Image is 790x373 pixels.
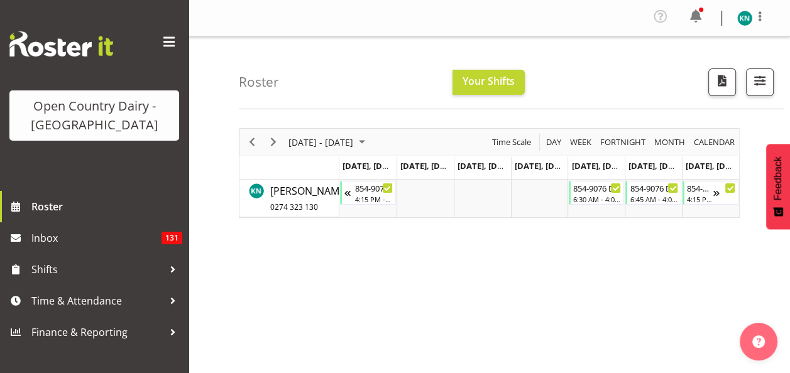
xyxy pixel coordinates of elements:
[263,129,284,155] div: Next
[693,134,736,150] span: calendar
[270,202,318,212] span: 0274 323 130
[31,260,163,279] span: Shifts
[22,97,167,134] div: Open Country Dairy - [GEOGRAPHIC_DATA]
[692,134,737,150] button: Month
[241,129,263,155] div: Previous
[708,68,736,96] button: Download a PDF of the roster according to the set date range.
[545,134,562,150] span: Day
[630,194,678,204] div: 6:45 AM - 4:00 PM
[598,134,648,150] button: Fortnight
[568,134,594,150] button: Timeline Week
[573,181,622,194] div: 854-9076 Day Shift
[544,134,564,150] button: Timeline Day
[244,134,261,150] button: Previous
[9,31,113,57] img: Rosterit website logo
[458,160,515,171] span: [DATE], [DATE]
[628,160,686,171] span: [DATE], [DATE]
[746,68,774,96] button: Filter Shifts
[599,134,647,150] span: Fortnight
[491,134,532,150] span: Time Scale
[270,183,348,214] a: [PERSON_NAME]0274 323 130
[687,181,713,194] div: 854-9076 Night Shift
[400,160,458,171] span: [DATE], [DATE]
[343,160,400,171] span: [DATE], [DATE]
[687,194,713,204] div: 4:15 PM - 4:00 AM
[31,197,182,216] span: Roster
[270,184,348,213] span: [PERSON_NAME]
[573,194,622,204] div: 6:30 AM - 4:00 PM
[239,180,339,217] td: Karl Nicol resource
[287,134,354,150] span: [DATE] - [DATE]
[630,181,678,194] div: 854-9076 Day Shift
[239,75,279,89] h4: Roster
[31,291,163,310] span: Time & Attendance
[490,134,534,150] button: Time Scale
[265,134,282,150] button: Next
[239,128,740,218] div: Timeline Week of September 18, 2025
[772,156,784,200] span: Feedback
[453,70,525,95] button: Your Shifts
[31,229,162,247] span: Inbox
[355,181,393,194] div: 854-9076 Night Shift
[162,232,182,244] span: 131
[652,134,688,150] button: Timeline Month
[515,160,572,171] span: [DATE], [DATE]
[686,160,743,171] span: [DATE], [DATE]
[569,181,625,205] div: Karl Nicol"s event - 854-9076 Day Shift Begin From Friday, September 19, 2025 at 6:30:00 AM GMT+1...
[766,144,790,229] button: Feedback - Show survey
[653,134,686,150] span: Month
[340,181,396,205] div: Karl Nicol"s event - 854-9076 Night Shift Begin From Sunday, September 14, 2025 at 4:15:00 PM GMT...
[355,194,393,204] div: 4:15 PM - 4:00 AM
[287,134,371,150] button: September 15 - 21, 2025
[569,134,593,150] span: Week
[752,335,765,348] img: help-xxl-2.png
[683,181,738,205] div: Karl Nicol"s event - 854-9076 Night Shift Begin From Sunday, September 21, 2025 at 4:15:00 PM GMT...
[737,11,752,26] img: karl-nicole9851.jpg
[339,180,739,217] table: Timeline Week of September 18, 2025
[625,181,681,205] div: Karl Nicol"s event - 854-9076 Day Shift Begin From Saturday, September 20, 2025 at 6:45:00 AM GMT...
[463,74,515,88] span: Your Shifts
[31,323,163,342] span: Finance & Reporting
[571,160,628,171] span: [DATE], [DATE]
